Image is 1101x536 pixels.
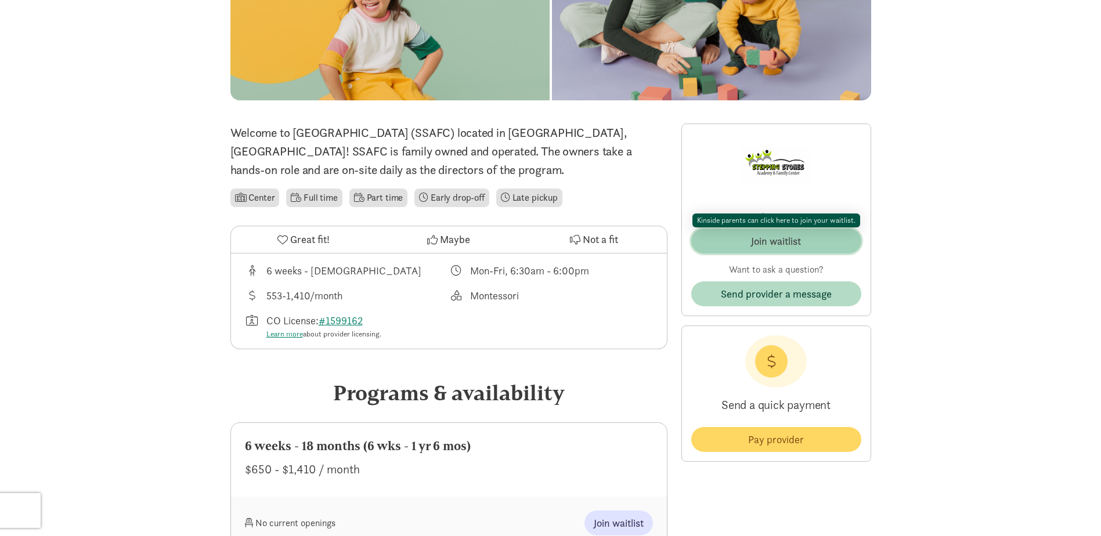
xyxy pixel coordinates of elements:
[697,215,855,226] div: Kinside parents can click here to join your waitlist.
[231,226,376,253] button: Great fit!
[245,460,653,479] div: $650 - $1,410 / month
[266,328,381,340] div: about provider licensing.
[449,288,653,303] div: This provider's education philosophy
[266,263,421,278] div: 6 weeks - [DEMOGRAPHIC_DATA]
[266,288,342,303] div: 553-1,410/month
[748,432,804,447] span: Pay provider
[230,377,667,408] div: Programs & availability
[470,263,589,278] div: Mon-Fri, 6:30am - 6:00pm
[245,263,449,278] div: Age range for children that this provider cares for
[414,189,489,207] li: Early drop-off
[496,189,562,207] li: Late pickup
[751,233,801,249] div: Join waitlist
[470,288,519,303] div: Montessori
[691,210,861,224] p: Not ready to enroll yet?
[691,387,861,422] p: Send a quick payment
[290,231,330,247] span: Great fit!
[691,281,861,306] button: Send provider a message
[583,231,618,247] span: Not a fit
[521,226,666,253] button: Not a fit
[245,437,653,455] div: 6 weeks - 18 months (6 wks - 1 yr 6 mos)
[376,226,521,253] button: Maybe
[440,231,470,247] span: Maybe
[266,313,381,340] div: CO License:
[594,515,644,531] span: Join waitlist
[584,510,653,535] button: Join waitlist
[741,133,811,196] img: Provider logo
[230,189,280,207] li: Center
[266,329,303,339] a: Learn more
[245,313,449,340] div: License number
[691,229,861,253] button: Join waitlist
[286,189,342,207] li: Full time
[230,124,667,179] p: Welcome to [GEOGRAPHIC_DATA] (SSAFC) located in [GEOGRAPHIC_DATA], [GEOGRAPHIC_DATA]! SSAFC is fa...
[721,286,832,302] span: Send provider a message
[319,314,363,327] a: #1599162
[349,189,407,207] li: Part time
[449,263,653,278] div: Class schedule
[245,288,449,303] div: Average tuition for this program
[245,510,449,535] div: No current openings
[691,263,861,277] p: Want to ask a question?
